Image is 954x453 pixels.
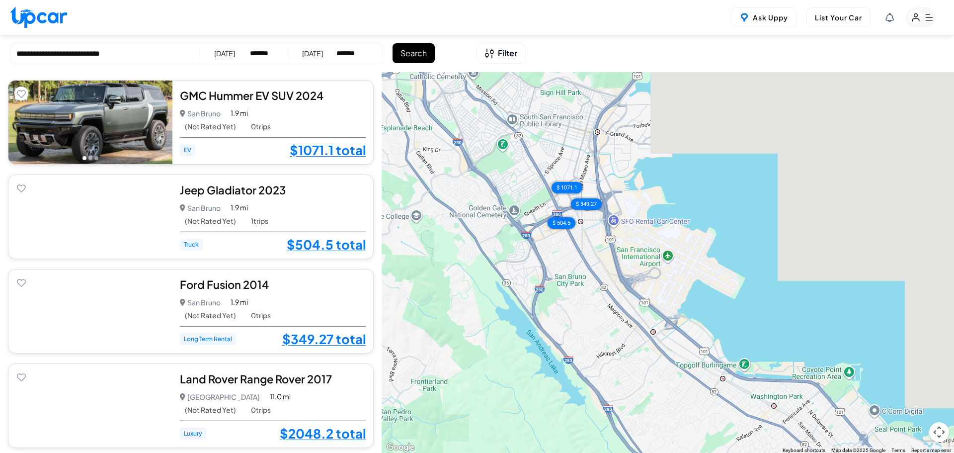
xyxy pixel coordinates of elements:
[214,48,235,58] div: [DATE]
[180,277,366,292] div: Ford Fusion 2014
[14,87,28,100] button: Add to favorites
[287,238,366,251] a: $504.5 total
[180,88,366,103] div: GMC Hummer EV SUV 2024
[185,406,236,414] span: (Not Rated Yet)
[885,13,894,22] div: View Notifications
[180,106,221,120] p: San Bruno
[180,201,221,215] p: San Bruno
[280,427,366,440] a: $2048.2 total
[82,251,86,255] button: Go to photo 1
[14,275,28,289] button: Add to favorites
[831,448,885,453] span: Map data ©2025 Google
[94,156,98,160] button: Go to photo 3
[8,81,172,164] img: Car Image
[94,345,98,349] button: Go to photo 3
[14,370,28,384] button: Add to favorites
[180,144,195,156] span: EV
[477,43,526,64] button: Open filters
[231,108,248,118] span: 1.9 mi
[231,202,248,213] span: 1.9 mi
[180,428,206,440] span: Luxury
[231,297,248,307] span: 1.9 mi
[282,333,366,346] a: $349.27 total
[180,239,203,251] span: Truck
[88,440,92,444] button: Go to photo 2
[548,217,575,228] div: $ 504.5
[806,7,871,27] button: List Your Car
[929,422,949,442] button: Map camera controls
[571,198,602,210] div: $ 349.27
[180,182,366,197] div: Jeep Gladiator 2023
[251,311,271,320] span: 0 trips
[731,7,796,27] button: Ask Uppy
[82,440,86,444] button: Go to photo 1
[302,48,323,58] div: [DATE]
[88,156,92,160] button: Go to photo 2
[891,448,905,453] a: Terms (opens in new tab)
[185,311,236,320] span: (Not Rated Yet)
[498,47,517,59] span: Filter
[185,122,236,131] span: (Not Rated Yet)
[180,390,260,404] p: [GEOGRAPHIC_DATA]
[88,251,92,255] button: Go to photo 2
[251,217,268,225] span: 1 trips
[552,182,582,193] div: $ 1071.1
[251,122,271,131] span: 0 trips
[180,371,366,386] div: Land Rover Range Rover 2017
[180,333,236,345] span: Long Term Rental
[8,175,172,259] img: Car Image
[393,43,435,63] button: Search
[739,12,749,22] img: Uppy
[8,364,172,448] img: Car Image
[180,295,221,309] p: San Bruno
[185,217,236,225] span: (Not Rated Yet)
[8,270,172,353] img: Car Image
[290,144,366,157] a: $1071.1 total
[270,391,291,402] span: 11.0 mi
[14,181,28,195] button: Add to favorites
[10,6,67,28] img: Upcar Logo
[911,448,951,453] a: Report a map error
[251,406,271,414] span: 0 trips
[82,156,86,160] button: Go to photo 1
[94,251,98,255] button: Go to photo 3
[82,345,86,349] button: Go to photo 1
[94,440,98,444] button: Go to photo 3
[88,345,92,349] button: Go to photo 2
